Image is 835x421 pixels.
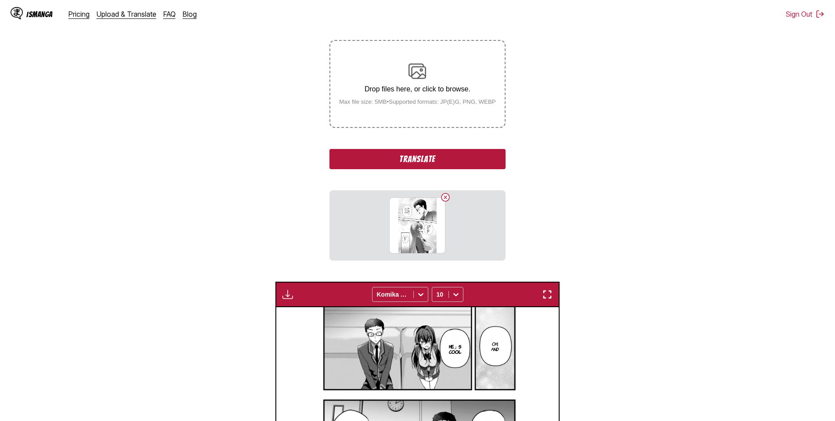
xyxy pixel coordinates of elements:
[440,192,451,203] button: Delete image
[786,10,824,18] button: Sign Out
[69,10,90,18] a: Pricing
[447,342,463,356] p: He」s cool
[183,10,197,18] a: Blog
[542,289,553,300] img: Enter fullscreen
[26,10,53,18] div: IsManga
[11,7,23,19] img: IsManga Logo
[282,289,293,300] img: Download translated images
[97,10,156,18] a: Upload & Translate
[332,85,503,93] p: Drop files here, or click to browse.
[11,7,69,21] a: IsManga LogoIsManga
[489,339,501,353] p: Oh, and
[332,98,503,105] small: Max file size: 5MB • Supported formats: JP(E)G, PNG, WEBP
[163,10,176,18] a: FAQ
[329,149,505,169] button: Translate
[816,10,824,18] img: Sign out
